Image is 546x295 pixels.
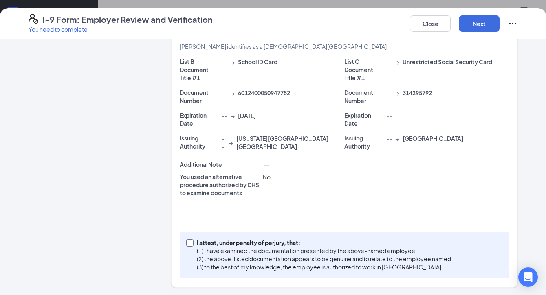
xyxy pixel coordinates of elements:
[386,58,392,66] span: --
[197,247,451,255] p: (1) I have examined the documentation presented by the above-named employee
[180,111,218,127] p: Expiration Date
[29,25,213,33] p: You need to complete
[403,89,432,97] span: 314295792
[344,134,383,150] p: Issuing Authority
[222,134,226,151] span: --
[231,89,235,97] span: →
[386,134,392,142] span: --
[229,138,233,146] span: →
[386,89,392,97] span: --
[395,134,399,142] span: →
[410,15,451,32] button: Close
[395,58,399,66] span: →
[344,57,383,82] p: List C Document Title #1
[238,89,290,97] span: 6012400050947752
[344,111,383,127] p: Expiration Date
[180,160,260,168] p: Additional Note
[403,58,492,66] span: Unrestricted Social Security Card
[403,134,463,142] span: [GEOGRAPHIC_DATA]
[395,89,399,97] span: →
[508,19,517,28] svg: Ellipses
[263,173,271,181] span: No
[180,88,218,105] p: Document Number
[180,173,260,197] p: You used an alternative procedure authorized by DHS to examine documents
[238,111,256,120] span: [DATE]
[29,14,38,24] svg: FormI9EVerifyIcon
[518,267,538,287] div: Open Intercom Messenger
[386,112,392,119] span: --
[236,134,344,151] span: [US_STATE][GEOGRAPHIC_DATA] [GEOGRAPHIC_DATA]
[231,111,235,120] span: →
[222,89,227,97] span: --
[197,238,451,247] p: I attest, under penalty of perjury, that:
[231,58,235,66] span: →
[344,88,383,105] p: Document Number
[197,255,451,263] p: (2) the above-listed documentation appears to be genuine and to relate to the employee named
[222,111,227,120] span: --
[197,263,451,271] p: (3) to the best of my knowledge, the employee is authorized to work in [GEOGRAPHIC_DATA].
[222,58,227,66] span: --
[263,161,269,168] span: --
[180,57,218,82] p: List B Document Title #1
[180,43,387,50] span: [PERSON_NAME] identifies as a [DEMOGRAPHIC_DATA][GEOGRAPHIC_DATA]
[180,134,218,150] p: Issuing Authority
[42,14,213,25] h4: I-9 Form: Employer Review and Verification
[238,58,277,66] span: School ID Card
[459,15,500,32] button: Next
